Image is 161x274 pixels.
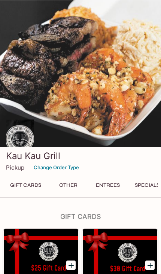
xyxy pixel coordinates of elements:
p: Pickup [6,164,24,171]
h4: Gift Cards [3,213,158,221]
div: $30 Gift Card [83,229,157,274]
button: Gift Cards [6,180,45,191]
img: Kau Kau Grill [6,119,34,157]
button: Add $30 Gift Card [145,261,155,270]
button: Add $25 Gift Card [66,261,76,270]
button: Other [51,180,85,191]
div: $25 Gift Card [4,229,78,274]
h3: Kau Kau Grill [6,150,155,162]
button: Entrees [91,180,125,191]
button: Change Order Type [30,162,82,173]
